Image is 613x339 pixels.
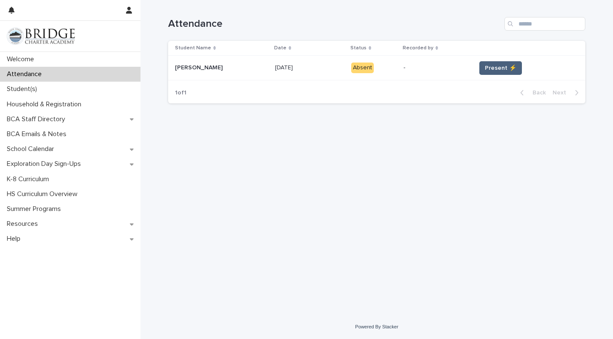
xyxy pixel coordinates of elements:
p: 1 of 1 [168,83,193,103]
tr: [PERSON_NAME][PERSON_NAME] [DATE][DATE] Absent-Present ⚡ [168,56,585,80]
p: HS Curriculum Overview [3,190,84,198]
p: Student(s) [3,85,44,93]
p: Household & Registration [3,100,88,108]
h1: Attendance [168,18,501,30]
p: Resources [3,220,45,228]
p: Status [350,43,367,53]
span: Next [553,90,571,96]
p: Exploration Day Sign-Ups [3,160,88,168]
button: Next [549,89,585,97]
button: Back [513,89,549,97]
img: V1C1m3IdTEidaUdm9Hs0 [7,28,75,45]
button: Present ⚡ [479,61,522,75]
p: Attendance [3,70,49,78]
p: - [404,64,469,71]
p: Recorded by [403,43,433,53]
span: Back [527,90,546,96]
p: K-8 Curriculum [3,175,56,183]
p: Date [274,43,286,53]
p: Help [3,235,27,243]
p: Student Name [175,43,211,53]
span: Present ⚡ [485,64,516,72]
div: Absent [351,63,374,73]
p: Summer Programs [3,205,68,213]
p: School Calendar [3,145,61,153]
p: BCA Staff Directory [3,115,72,123]
a: Powered By Stacker [355,324,398,329]
p: BCA Emails & Notes [3,130,73,138]
input: Search [504,17,585,31]
p: [PERSON_NAME] [175,63,224,71]
p: Welcome [3,55,41,63]
p: [DATE] [275,63,295,71]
